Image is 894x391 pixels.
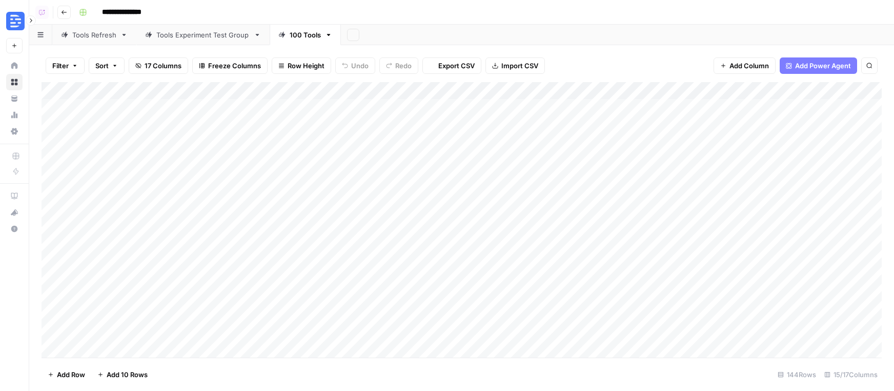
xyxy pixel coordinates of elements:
a: AirOps Academy [6,188,23,204]
button: Freeze Columns [192,57,268,74]
button: Add Power Agent [780,57,857,74]
button: Import CSV [485,57,545,74]
div: Tools Experiment Test Group [156,30,250,40]
span: Export CSV [438,61,475,71]
img: Descript Logo [6,12,25,30]
a: Usage [6,107,23,123]
button: What's new? [6,204,23,221]
a: Settings [6,123,23,140]
span: Redo [395,61,412,71]
span: Filter [52,61,69,71]
div: 15/17 Columns [820,366,882,383]
button: Row Height [272,57,331,74]
a: Tools Experiment Test Group [136,25,270,45]
span: Undo [351,61,369,71]
button: Workspace: Descript [6,8,23,34]
button: Add 10 Rows [91,366,154,383]
span: Freeze Columns [208,61,261,71]
button: Filter [46,57,85,74]
button: Add Row [42,366,91,383]
button: 17 Columns [129,57,188,74]
button: Sort [89,57,125,74]
span: Add 10 Rows [107,369,148,380]
span: Sort [95,61,109,71]
a: Tools Refresh [52,25,136,45]
a: Browse [6,74,23,90]
span: Add Column [729,61,769,71]
button: Undo [335,57,375,74]
a: 100 Tools [270,25,341,45]
a: Your Data [6,90,23,107]
span: Add Row [57,369,85,380]
button: Help + Support [6,221,23,237]
div: 100 Tools [290,30,321,40]
button: Redo [379,57,418,74]
button: Add Column [714,57,776,74]
span: Import CSV [501,61,538,71]
div: 144 Rows [774,366,820,383]
div: Tools Refresh [72,30,116,40]
span: 17 Columns [145,61,181,71]
span: Add Power Agent [795,61,851,71]
div: What's new? [7,205,22,220]
span: Row Height [288,61,324,71]
a: Home [6,57,23,74]
button: Export CSV [422,57,481,74]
